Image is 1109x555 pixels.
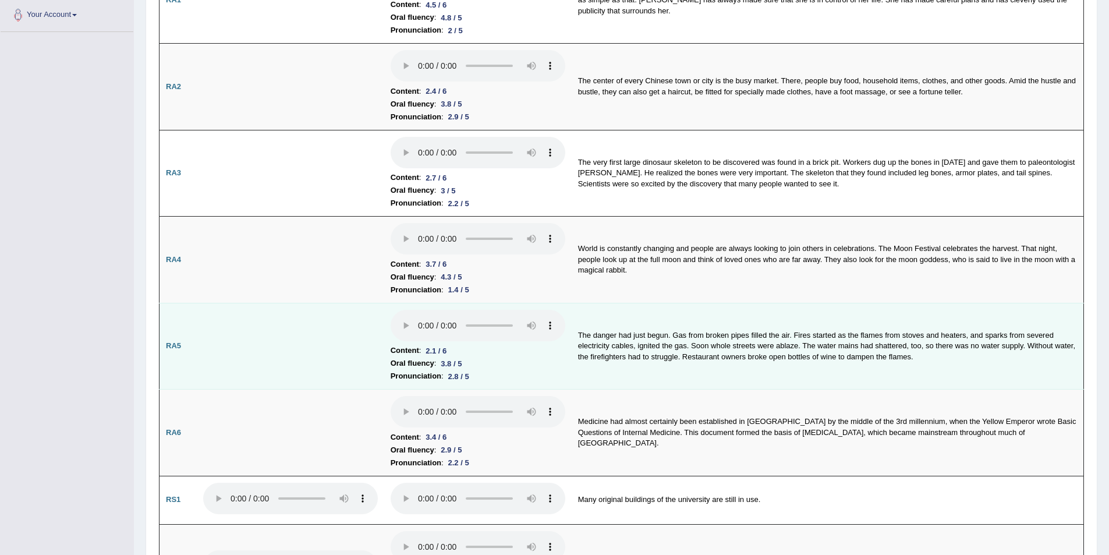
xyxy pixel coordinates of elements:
[391,284,565,296] li: :
[421,345,451,357] div: 2.1 / 6
[391,431,419,444] b: Content
[421,172,451,184] div: 2.7 / 6
[391,24,565,37] li: :
[391,344,565,357] li: :
[436,185,460,197] div: 3 / 5
[572,303,1084,390] td: The danger had just begun. Gas from broken pipes filled the air. Fires started as the flames from...
[391,85,419,98] b: Content
[421,85,451,97] div: 2.4 / 6
[391,111,565,123] li: :
[444,457,474,469] div: 2.2 / 5
[436,271,466,283] div: 4.3 / 5
[391,284,441,296] b: Pronunciation
[391,457,441,469] b: Pronunciation
[166,168,181,177] b: RA3
[421,258,451,270] div: 3.7 / 6
[391,11,434,24] b: Oral fluency
[391,11,565,24] li: :
[391,357,434,370] b: Oral fluency
[444,370,474,383] div: 2.8 / 5
[391,370,441,383] b: Pronunciation
[572,44,1084,130] td: The center of every Chinese town or city is the busy market. There, people buy food, household it...
[391,111,441,123] b: Pronunciation
[391,457,565,469] li: :
[391,85,565,98] li: :
[391,24,441,37] b: Pronunciation
[572,390,1084,476] td: Medicine had almost certainly been established in [GEOGRAPHIC_DATA] by the middle of the 3rd mill...
[391,431,565,444] li: :
[391,271,565,284] li: :
[391,98,565,111] li: :
[391,184,434,197] b: Oral fluency
[391,184,565,197] li: :
[444,284,474,296] div: 1.4 / 5
[444,111,474,123] div: 2.9 / 5
[166,341,181,350] b: RA5
[166,495,180,504] b: RS1
[421,431,451,443] div: 3.4 / 6
[391,344,419,357] b: Content
[391,357,565,370] li: :
[166,428,181,437] b: RA6
[391,444,565,457] li: :
[166,255,181,264] b: RA4
[391,197,441,210] b: Pronunciation
[391,197,565,210] li: :
[572,476,1084,524] td: Many original buildings of the university are still in use.
[391,271,434,284] b: Oral fluency
[436,444,466,456] div: 2.9 / 5
[444,24,467,37] div: 2 / 5
[436,12,466,24] div: 4.8 / 5
[572,217,1084,303] td: World is constantly changing and people are always looking to join others in celebrations. The Mo...
[572,130,1084,217] td: The very first large dinosaur skeleton to be discovered was found in a brick pit. Workers dug up ...
[444,197,474,210] div: 2.2 / 5
[391,258,419,271] b: Content
[391,171,565,184] li: :
[391,370,565,383] li: :
[436,98,466,110] div: 3.8 / 5
[391,444,434,457] b: Oral fluency
[391,171,419,184] b: Content
[391,258,565,271] li: :
[436,358,466,370] div: 3.8 / 5
[391,98,434,111] b: Oral fluency
[166,82,181,91] b: RA2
